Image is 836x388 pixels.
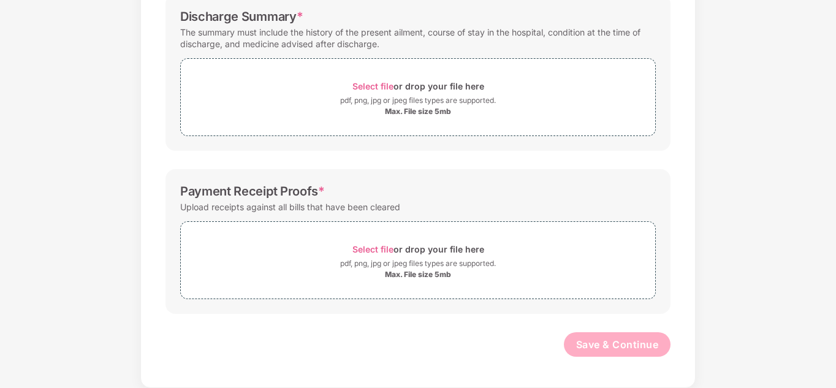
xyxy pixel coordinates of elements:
div: Upload receipts against all bills that have been cleared [180,199,400,215]
div: or drop your file here [352,78,484,94]
span: Select file [352,81,393,91]
span: Select file [352,244,393,254]
div: pdf, png, jpg or jpeg files types are supported. [340,257,496,270]
div: pdf, png, jpg or jpeg files types are supported. [340,94,496,107]
div: Max. File size 5mb [385,270,451,280]
button: Save & Continue [564,332,671,357]
div: Max. File size 5mb [385,107,451,116]
div: or drop your file here [352,241,484,257]
div: Payment Receipt Proofs [180,184,325,199]
div: Discharge Summary [180,9,303,24]
span: Select fileor drop your file herepdf, png, jpg or jpeg files types are supported.Max. File size 5mb [181,231,655,289]
span: Select fileor drop your file herepdf, png, jpg or jpeg files types are supported.Max. File size 5mb [181,68,655,126]
div: The summary must include the history of the present ailment, course of stay in the hospital, cond... [180,24,656,52]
